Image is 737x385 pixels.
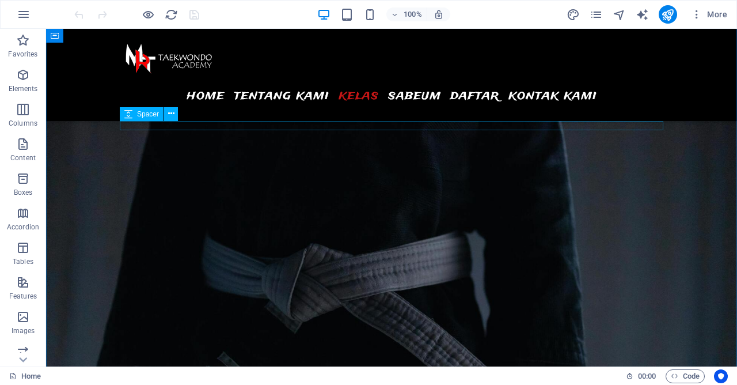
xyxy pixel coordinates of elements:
[590,8,603,21] i: Pages (Ctrl+Alt+S)
[9,292,37,301] p: Features
[386,7,427,21] button: 100%
[14,188,33,197] p: Boxes
[13,257,33,266] p: Tables
[164,7,178,21] button: reload
[671,369,700,383] span: Code
[141,7,155,21] button: Click here to leave preview mode and continue editing
[9,119,37,128] p: Columns
[714,369,728,383] button: Usercentrics
[9,84,38,93] p: Elements
[613,7,626,21] button: navigator
[434,9,444,20] i: On resize automatically adjust zoom level to fit chosen device.
[165,8,178,21] i: Reload page
[686,5,732,24] button: More
[638,369,656,383] span: 00 00
[9,369,41,383] a: Click to cancel selection. Double-click to open Pages
[137,111,159,118] span: Spacer
[666,369,705,383] button: Code
[12,326,35,335] p: Images
[661,8,674,21] i: Publish
[636,7,649,21] button: text_generator
[626,369,656,383] h6: Session time
[567,7,580,21] button: design
[636,8,649,21] i: AI Writer
[567,8,580,21] i: Design (Ctrl+Alt+Y)
[8,50,37,59] p: Favorites
[404,7,422,21] h6: 100%
[590,7,603,21] button: pages
[10,153,36,163] p: Content
[659,5,677,24] button: publish
[7,222,39,232] p: Accordion
[691,9,727,20] span: More
[646,372,648,380] span: :
[613,8,626,21] i: Navigator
